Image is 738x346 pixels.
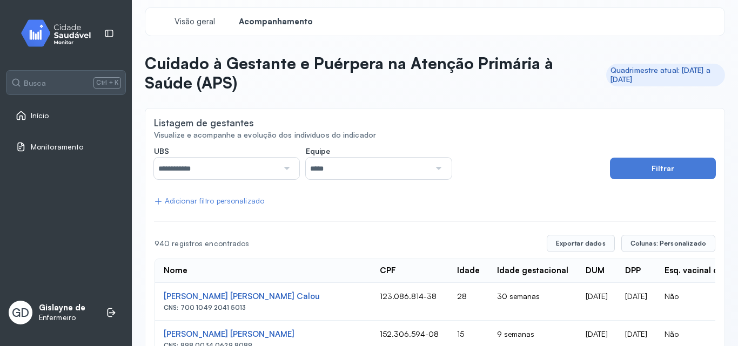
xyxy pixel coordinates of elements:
[488,283,577,321] td: 30 semanas
[621,235,715,252] button: Colunas: Personalizado
[164,329,363,340] div: [PERSON_NAME] [PERSON_NAME]
[457,266,480,276] div: Idade
[31,111,49,120] span: Início
[371,283,448,321] td: 123.086.814-38
[547,235,615,252] button: Exportar dados
[154,131,716,140] div: Visualize e acompanhe a evolução dos indivíduos do indicador
[630,239,706,248] span: Colunas: Personalizado
[586,266,605,276] div: DUM
[31,143,83,152] span: Monitoramento
[155,239,538,248] div: 940 registros encontrados
[16,141,116,152] a: Monitoramento
[164,266,187,276] div: Nome
[577,283,616,321] td: [DATE]
[175,17,215,27] span: Visão geral
[24,78,46,88] span: Busca
[164,291,363,302] div: [PERSON_NAME] [PERSON_NAME] Calou
[610,158,716,179] button: Filtrar
[39,313,85,322] p: Enfermeiro
[145,53,598,93] p: Cuidado à Gestante e Puérpera na Atenção Primária à Saúde (APS)
[616,283,656,321] td: [DATE]
[625,266,641,276] div: DPP
[39,303,85,313] p: Gislayne de
[11,17,109,49] img: monitor.svg
[154,117,254,128] div: Listagem de gestantes
[239,17,313,27] span: Acompanhamento
[497,266,568,276] div: Idade gestacional
[380,266,396,276] div: CPF
[93,77,121,88] span: Ctrl + K
[154,196,264,206] div: Adicionar filtro personalizado
[306,146,330,156] span: Equipe
[16,110,116,121] a: Início
[448,283,488,321] td: 28
[154,146,169,156] span: UBS
[610,66,721,84] div: Quadrimestre atual: [DATE] a [DATE]
[12,306,29,320] span: GD
[164,304,363,311] div: CNS: 700 1049 2041 5013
